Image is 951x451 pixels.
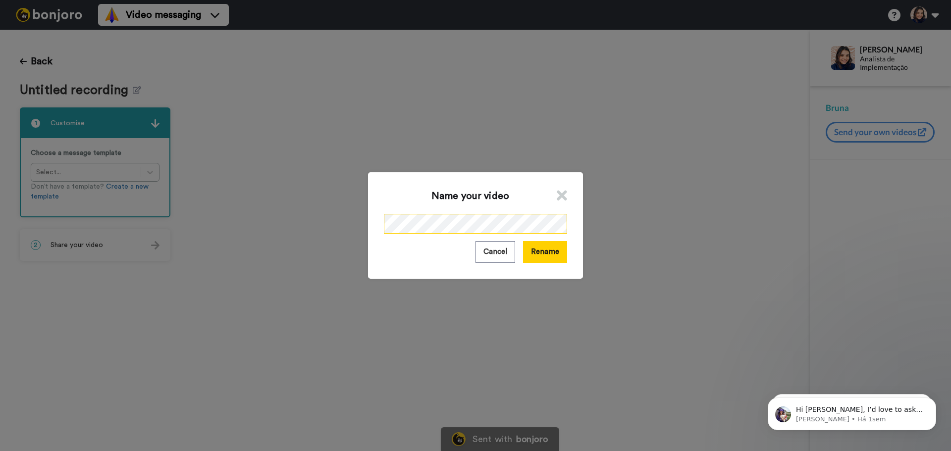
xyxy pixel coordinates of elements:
span: Hi [PERSON_NAME], I’d love to ask you a quick question: If [PERSON_NAME] could introduce a new fe... [43,29,170,86]
h1: Name your video [431,189,509,203]
button: Cancel [475,241,515,262]
p: Message from Amy, sent Há 1sem [43,38,171,47]
iframe: Intercom notifications mensagem [753,377,951,446]
button: Rename [523,241,567,262]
